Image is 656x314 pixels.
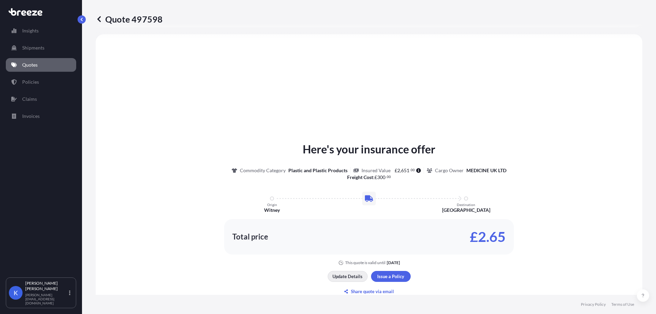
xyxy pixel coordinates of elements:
[240,167,286,174] p: Commodity Category
[6,75,76,89] a: Policies
[14,289,18,296] span: K
[6,41,76,55] a: Shipments
[6,92,76,106] a: Claims
[611,302,634,307] a: Terms of Use
[22,62,38,68] p: Quotes
[345,260,385,265] p: This quote is valid until
[22,113,40,120] p: Invoices
[232,233,268,240] p: Total price
[22,44,44,51] p: Shipments
[351,288,394,295] p: Share quote via email
[347,174,373,180] b: Freight Cost
[264,207,280,214] p: Witney
[470,231,506,242] p: £2.65
[387,176,391,178] span: 00
[96,14,163,25] p: Quote 497598
[267,203,277,207] p: Origin
[6,24,76,38] a: Insights
[25,281,68,291] p: [PERSON_NAME] [PERSON_NAME]
[22,96,37,103] p: Claims
[411,169,415,171] span: 00
[6,109,76,123] a: Invoices
[303,141,435,158] p: Here's your insurance offer
[347,174,391,181] p: :
[22,79,39,85] p: Policies
[328,271,368,282] button: Update Details
[332,273,363,280] p: Update Details
[22,27,39,34] p: Insights
[581,302,606,307] a: Privacy Policy
[6,58,76,72] a: Quotes
[377,273,404,280] p: Issue a Policy
[288,167,347,174] p: Plastic and Plastic Products
[401,168,409,173] span: 651
[387,260,400,265] p: [DATE]
[371,271,411,282] button: Issue a Policy
[374,175,377,180] span: £
[400,168,401,173] span: ,
[25,293,68,305] p: [PERSON_NAME][EMAIL_ADDRESS][DOMAIN_NAME]
[466,167,506,174] p: MEDICINE UK LTD
[395,168,397,173] span: £
[361,167,391,174] p: Insured Value
[457,203,475,207] p: Destination
[435,167,464,174] p: Cargo Owner
[377,175,385,180] span: 300
[397,168,400,173] span: 2
[442,207,490,214] p: [GEOGRAPHIC_DATA]
[328,286,411,297] button: Share quote via email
